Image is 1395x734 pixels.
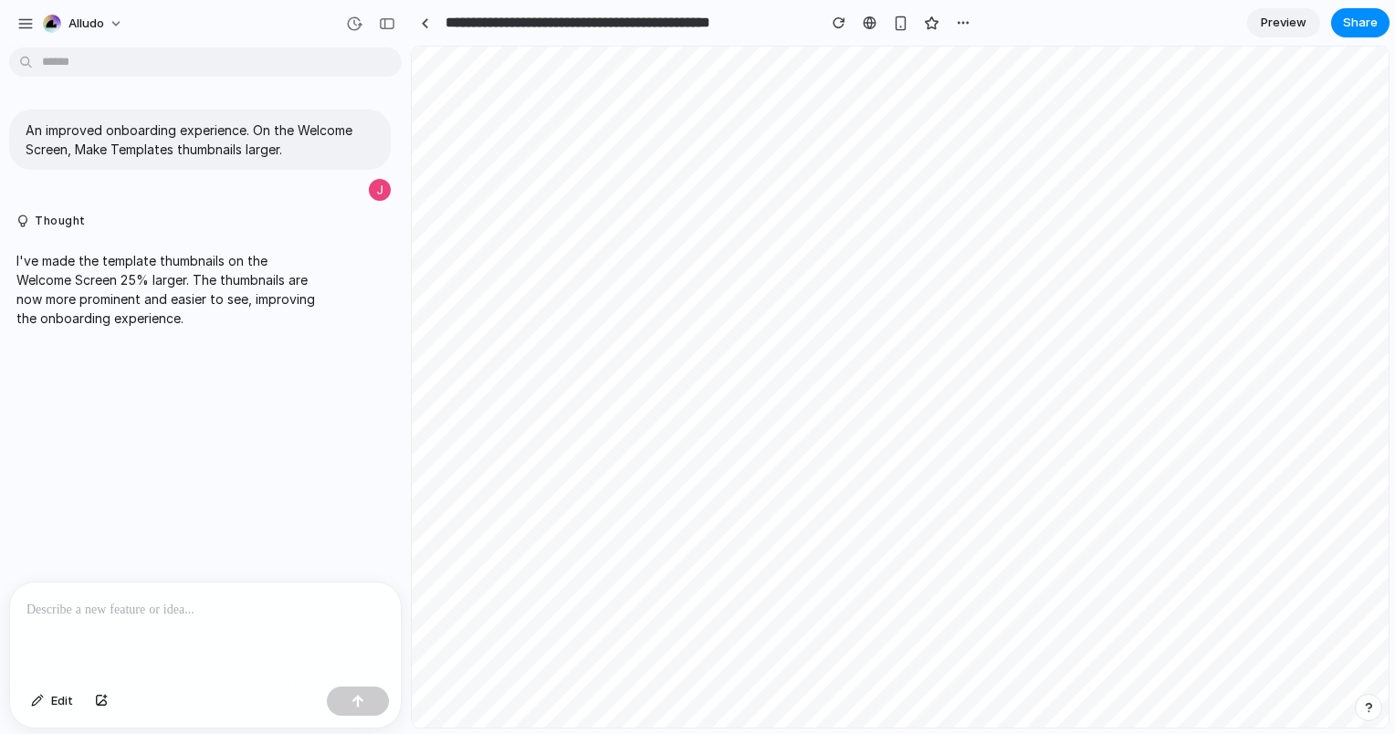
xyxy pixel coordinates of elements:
[26,121,374,159] p: An improved onboarding experience. On the Welcome Screen, Make Templates thumbnails larger.
[68,15,104,33] span: Alludo
[36,9,132,38] button: Alludo
[1331,8,1390,37] button: Share
[22,687,82,716] button: Edit
[1247,8,1320,37] a: Preview
[1261,14,1306,32] span: Preview
[1343,14,1378,32] span: Share
[16,251,321,328] p: I've made the template thumbnails on the Welcome Screen 25% larger. The thumbnails are now more p...
[51,692,73,710] span: Edit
